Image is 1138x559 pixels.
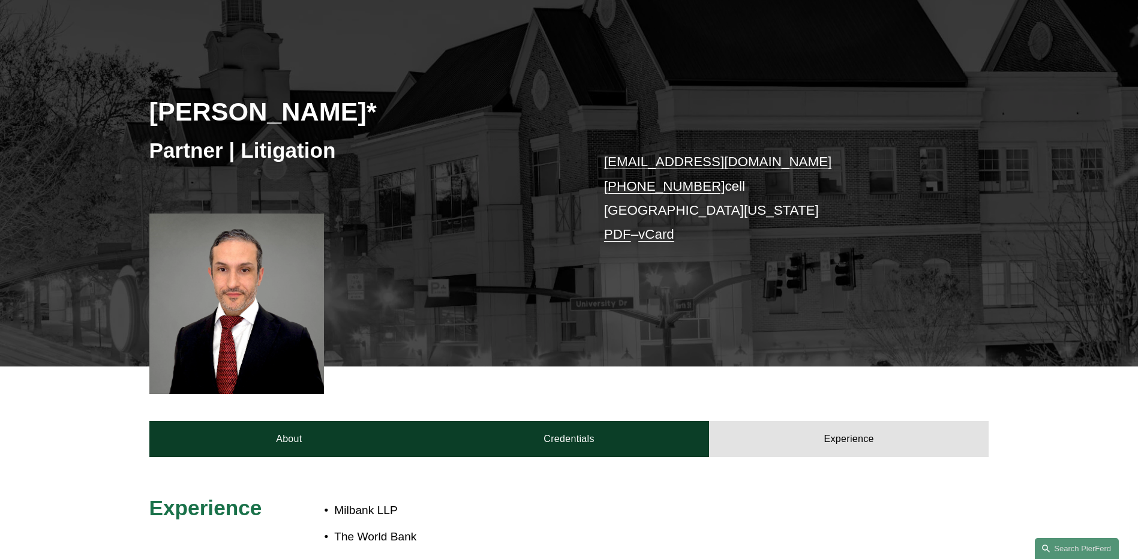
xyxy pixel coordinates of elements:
a: [PHONE_NUMBER] [604,179,725,194]
a: About [149,421,430,457]
h2: [PERSON_NAME]* [149,96,569,127]
a: Credentials [429,421,709,457]
a: [EMAIL_ADDRESS][DOMAIN_NAME] [604,154,831,169]
p: The World Bank [334,527,884,548]
a: vCard [638,227,674,242]
a: Experience [709,421,989,457]
a: Search this site [1035,538,1119,559]
p: Milbank LLP [334,500,884,521]
p: cell [GEOGRAPHIC_DATA][US_STATE] – [604,150,954,247]
span: Experience [149,496,262,519]
a: PDF [604,227,631,242]
h3: Partner | Litigation [149,137,569,164]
